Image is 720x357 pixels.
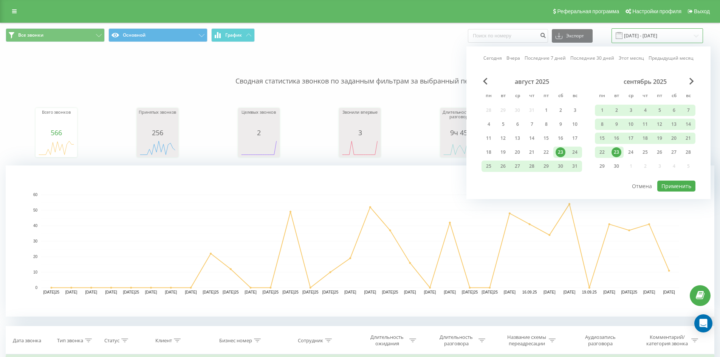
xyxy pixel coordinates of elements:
div: пн 25 авг. 2025 г. [482,161,496,172]
div: сентябрь 2025 [595,78,695,85]
div: 17 [626,133,636,143]
div: сб 9 авг. 2025 г. [553,119,568,130]
div: A chart. [240,136,278,159]
abbr: воскресенье [569,91,581,102]
abbr: воскресенье [683,91,694,102]
div: 12 [655,119,664,129]
div: 21 [683,133,693,143]
text: [DATE] [424,290,436,294]
div: вт 26 авг. 2025 г. [496,161,510,172]
div: 10 [626,119,636,129]
div: сб 2 авг. 2025 г. [553,105,568,116]
div: 30 [556,161,565,171]
div: ср 3 сент. 2025 г. [624,105,638,116]
div: 3 [626,105,636,115]
div: 26 [498,161,508,171]
abbr: пятница [540,91,552,102]
span: Next Month [689,78,694,85]
div: 28 [527,161,537,171]
div: чт 7 авг. 2025 г. [525,119,539,130]
div: вс 24 авг. 2025 г. [568,147,582,158]
text: [DATE] [85,290,98,294]
div: 7 [683,105,693,115]
a: Этот месяц [619,54,644,62]
div: чт 18 сент. 2025 г. [638,133,652,144]
abbr: четверг [526,91,537,102]
div: 9ч 45м [442,129,480,136]
div: 25 [640,147,650,157]
div: 5 [498,119,508,129]
svg: A chart. [6,165,714,317]
div: 23 [612,147,621,157]
text: [DATE] [603,290,615,294]
text: [DATE] [444,290,456,294]
div: пн 22 сент. 2025 г. [595,147,609,158]
svg: A chart. [37,136,75,159]
div: Название схемы переадресации [506,334,547,347]
text: 50 [33,208,38,212]
div: Аудиозапись разговора [576,334,625,347]
div: Целевых звонков [240,110,278,129]
div: пн 11 авг. 2025 г. [482,133,496,144]
div: сб 27 сент. 2025 г. [667,147,681,158]
div: вт 16 сент. 2025 г. [609,133,624,144]
text: 10 [33,270,38,274]
div: вс 3 авг. 2025 г. [568,105,582,116]
div: 26 [655,147,664,157]
text: [DATE]25 [462,290,478,294]
div: 25 [484,161,494,171]
div: 20 [513,147,522,157]
div: 15 [597,133,607,143]
span: Выход [694,8,710,14]
div: 24 [570,147,580,157]
div: 4 [484,119,494,129]
a: Последние 30 дней [570,54,614,62]
div: 27 [513,161,522,171]
div: 18 [484,147,494,157]
span: Настройки профиля [632,8,681,14]
div: 9 [612,119,621,129]
div: чт 14 авг. 2025 г. [525,133,539,144]
div: вт 12 авг. 2025 г. [496,133,510,144]
div: сб 16 авг. 2025 г. [553,133,568,144]
button: График [211,28,255,42]
div: ср 27 авг. 2025 г. [510,161,525,172]
div: 21 [527,147,537,157]
div: 2 [240,129,278,136]
text: [DATE] [543,290,556,294]
div: пт 15 авг. 2025 г. [539,133,553,144]
div: Длительность всех разговоров [442,110,480,129]
div: ср 10 сент. 2025 г. [624,119,638,130]
abbr: среда [512,91,523,102]
div: 3 [570,105,580,115]
div: 10 [570,119,580,129]
div: пт 26 сент. 2025 г. [652,147,667,158]
div: Тип звонка [57,337,83,344]
div: пн 8 сент. 2025 г. [595,119,609,130]
div: пн 15 сент. 2025 г. [595,133,609,144]
div: 16 [612,133,621,143]
div: чт 25 сент. 2025 г. [638,147,652,158]
div: 22 [541,147,551,157]
div: ср 6 авг. 2025 г. [510,119,525,130]
div: вт 9 сент. 2025 г. [609,119,624,130]
svg: A chart. [341,136,379,159]
div: 14 [527,133,537,143]
text: 60 [33,193,38,197]
text: [DATE]25 [322,290,339,294]
div: чт 11 сент. 2025 г. [638,119,652,130]
div: 11 [640,119,650,129]
div: Статус [104,337,119,344]
div: 29 [541,161,551,171]
div: Клиент [155,337,172,344]
abbr: вторник [611,91,622,102]
div: Звонили впервые [341,110,379,129]
abbr: вторник [497,91,509,102]
div: Длительность разговора [436,334,477,347]
div: 12 [498,133,508,143]
div: вс 7 сент. 2025 г. [681,105,695,116]
text: [DATE]25 [482,290,498,294]
text: [DATE] [105,290,117,294]
div: пт 8 авг. 2025 г. [539,119,553,130]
